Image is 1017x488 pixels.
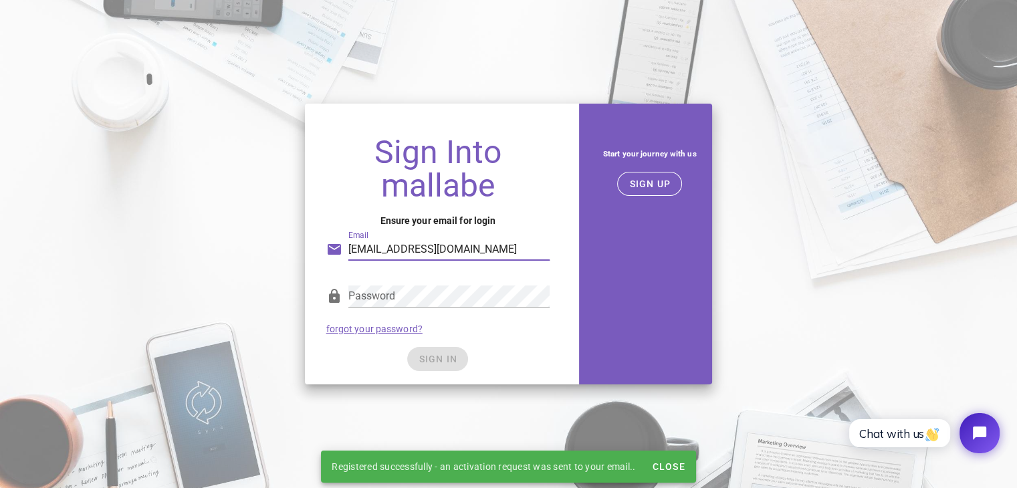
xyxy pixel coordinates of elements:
[617,172,682,196] button: SIGN UP
[834,402,1011,465] iframe: Tidio Chat
[326,324,423,334] a: forgot your password?
[348,231,368,241] label: Email
[326,136,550,203] h1: Sign Into mallabe
[326,213,550,228] h4: Ensure your email for login
[348,239,550,260] input: Your email address
[651,461,685,472] span: Close
[629,178,671,189] span: SIGN UP
[321,451,646,483] div: Registered successfully - an activation request was sent to your email..
[646,455,690,479] button: Close
[598,146,701,161] h5: Start your journey with us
